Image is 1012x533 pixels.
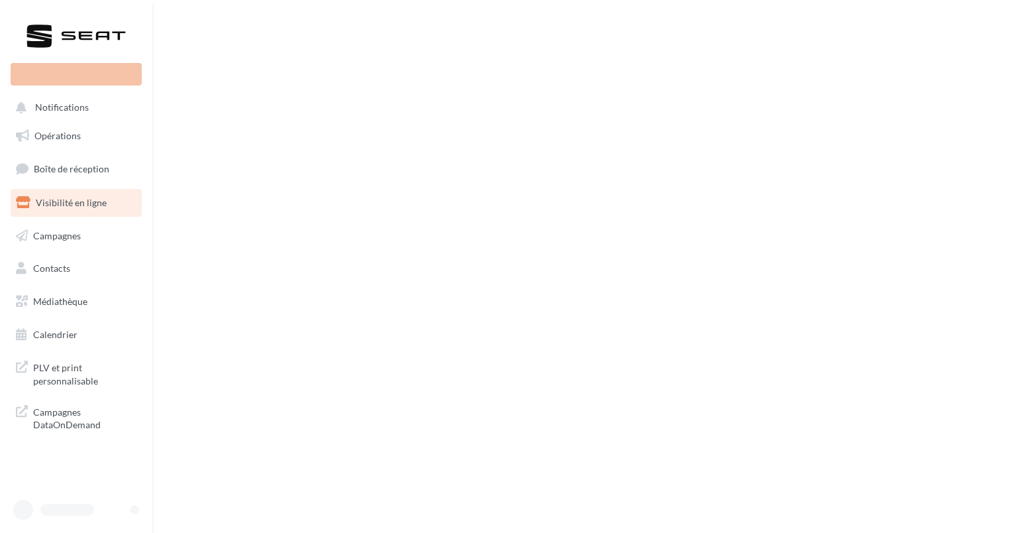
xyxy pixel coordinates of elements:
a: Campagnes [8,222,144,250]
a: Médiathèque [8,288,144,316]
div: Nouvelle campagne [11,63,142,86]
span: Campagnes [33,229,81,241]
span: PLV et print personnalisable [33,359,136,387]
a: PLV et print personnalisable [8,353,144,392]
span: Calendrier [33,329,77,340]
a: Boîte de réception [8,154,144,183]
a: Campagnes DataOnDemand [8,398,144,437]
span: Visibilité en ligne [36,197,107,208]
span: Contacts [33,263,70,274]
span: Notifications [35,102,89,113]
span: Campagnes DataOnDemand [33,403,136,432]
a: Visibilité en ligne [8,189,144,217]
span: Médiathèque [33,296,87,307]
a: Opérations [8,122,144,150]
a: Calendrier [8,321,144,349]
a: Contacts [8,255,144,282]
span: Opérations [34,130,81,141]
span: Boîte de réception [34,163,109,174]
